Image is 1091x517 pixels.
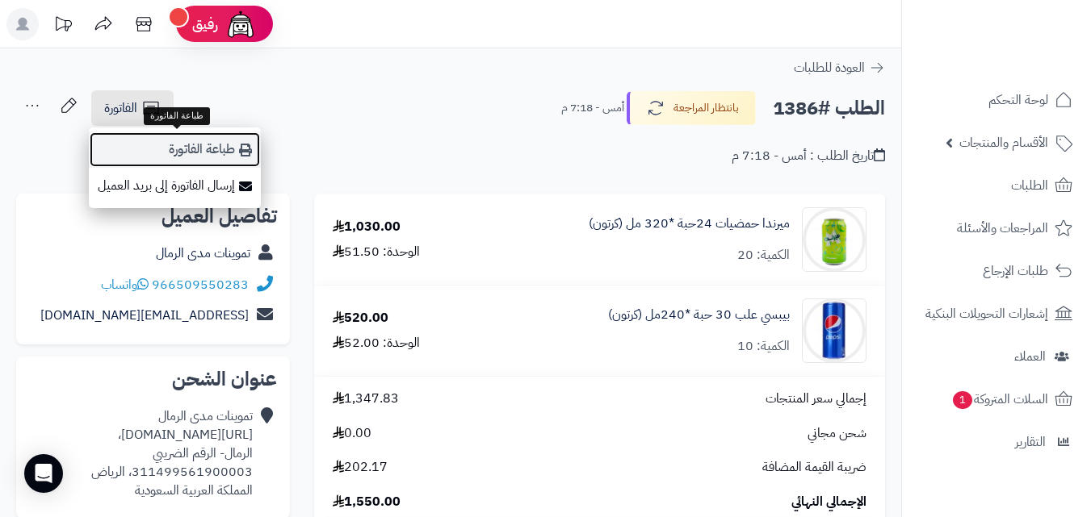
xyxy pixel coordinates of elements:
img: 1747594376-51AM5ZU19WL._AC_SL1500-90x90.jpg [803,298,866,363]
div: 1,030.00 [333,218,401,236]
button: بانتظار المراجعة [627,91,756,125]
span: الأقسام والمنتجات [959,131,1048,154]
span: شحن مجاني [808,424,867,443]
span: العودة للطلبات [794,58,865,77]
a: تحديثات المنصة [43,8,83,44]
span: 1 [953,391,972,409]
a: ميرندا حمضيات 24حبة *320 مل (كرتون) [589,215,790,233]
span: إجمالي سعر المنتجات [766,390,867,408]
a: طباعة الفاتورة [89,131,261,168]
a: 966509550283 [152,275,249,294]
a: [EMAIL_ADDRESS][DOMAIN_NAME] [40,306,249,325]
div: تموينات مدى الرمال [URL][DOMAIN_NAME]، الرمال- الرقم الضريبي 311499561900003، الرياض المملكة العر... [29,407,253,499]
span: إشعارات التحويلات البنكية [925,302,1048,325]
a: الطلبات [912,166,1081,205]
h2: عنوان الشحن [29,369,277,389]
span: العملاء [1014,345,1046,368]
span: الطلبات [1011,174,1048,197]
div: 520.00 [333,309,388,327]
span: المراجعات والأسئلة [957,217,1048,240]
a: لوحة التحكم [912,81,1081,119]
span: رفيق [192,15,218,34]
h2: تفاصيل العميل [29,206,277,226]
small: أمس - 7:18 م [561,100,624,116]
span: السلات المتروكة [951,388,1048,411]
a: إشعارات التحويلات البنكية [912,294,1081,333]
span: 202.17 [333,458,388,477]
div: الوحدة: 52.00 [333,334,420,352]
span: التقارير [1015,431,1046,453]
span: الفاتورة [104,98,137,118]
span: طلبات الإرجاع [983,260,1048,282]
div: Open Intercom Messenger [24,454,63,493]
a: العودة للطلبات [794,58,885,77]
div: الكمية: 10 [737,337,790,356]
a: الفاتورة [91,90,174,126]
a: طلبات الإرجاع [912,252,1081,290]
div: الوحدة: 51.50 [333,243,420,261]
img: ai-face.png [224,8,257,40]
span: الإجمالي النهائي [791,493,867,511]
a: واتساب [101,275,149,294]
a: تموينات مدى الرمال [156,244,250,263]
div: الكمية: 20 [737,246,790,265]
a: السلات المتروكة1 [912,380,1081,419]
span: ضريبة القيمة المضافة [762,458,867,477]
span: 0.00 [333,424,371,443]
img: 1747566452-bf88d184-d280-4ea7-9331-9e3669ef-90x90.jpg [803,207,866,272]
h2: الطلب #1386 [773,92,885,125]
span: لوحة التحكم [988,89,1048,111]
a: العملاء [912,337,1081,376]
span: 1,550.00 [333,493,401,511]
a: المراجعات والأسئلة [912,209,1081,248]
span: 1,347.83 [333,390,399,408]
a: بيبسي علب 30 حبة *240مل (كرتون) [608,306,790,324]
div: طباعة الفاتورة [144,107,210,125]
a: إرسال الفاتورة إلى بريد العميل [89,168,261,204]
a: التقارير [912,423,1081,461]
div: تاريخ الطلب : أمس - 7:18 م [732,147,885,165]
